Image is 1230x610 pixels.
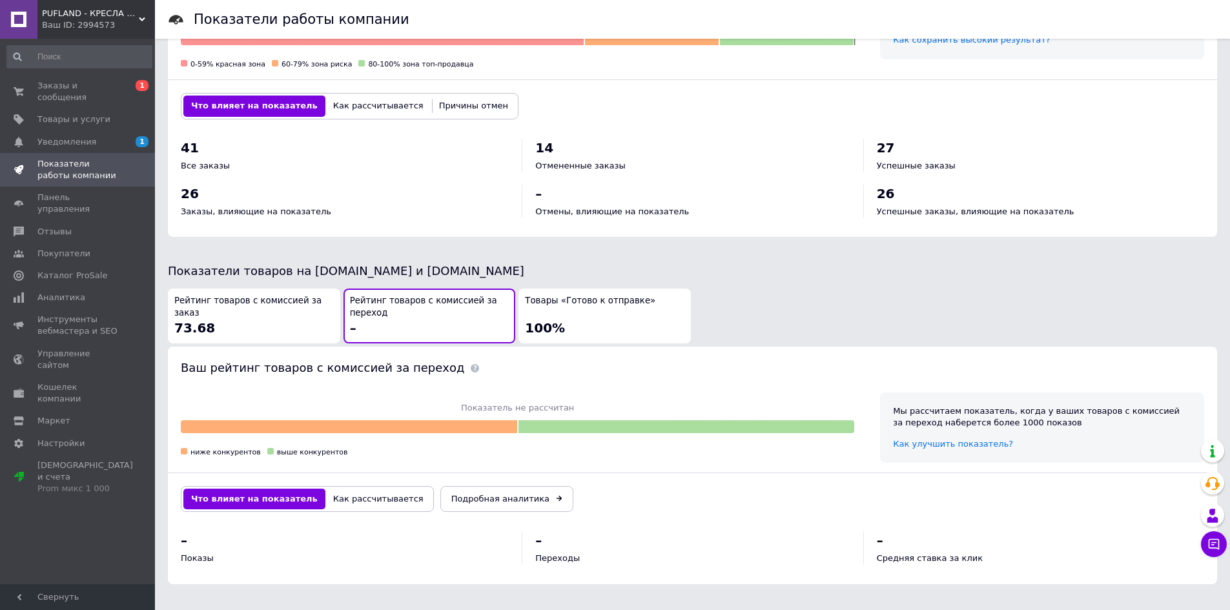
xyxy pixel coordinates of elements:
[431,96,516,116] button: Причины отмен
[168,264,524,278] span: Показатели товаров на [DOMAIN_NAME] и [DOMAIN_NAME]
[1201,531,1227,557] button: Чат с покупателем
[37,114,110,125] span: Товары и услуги
[535,140,553,156] span: 14
[368,60,473,68] span: 80-100% зона топ-продавца
[190,448,261,456] span: ниже конкурентов
[37,80,119,103] span: Заказы и сообщения
[877,161,956,170] span: Успешные заказы
[181,553,214,563] span: Показы
[174,320,215,336] span: 73.68
[181,207,331,216] span: Заказы, влияющие на показатель
[194,12,409,27] h1: Показатели работы компании
[181,402,854,414] span: Показатель не рассчитан
[190,60,265,68] span: 0-59% красная зона
[37,381,119,405] span: Кошелек компании
[893,405,1191,429] div: Мы рассчитаем показатель, когда у ваших товаров с комиссией за переход наберется более 1000 показов
[136,80,149,91] span: 1
[37,158,119,181] span: Показатели работы компании
[181,361,464,374] span: Ваш рейтинг товаров с комиссией за переход
[525,320,565,336] span: 100%
[37,415,70,427] span: Маркет
[525,295,655,307] span: Товары «Готово к отправке»
[37,460,133,495] span: [DEMOGRAPHIC_DATA] и счета
[877,186,895,201] span: 26
[350,320,356,336] span: –
[893,439,1013,449] a: Как улучшить показатель?
[343,289,516,343] button: Рейтинг товаров с комиссией за переход–
[877,533,883,548] span: –
[37,136,96,148] span: Уведомления
[37,270,107,281] span: Каталог ProSale
[37,248,90,259] span: Покупатели
[440,486,573,512] a: Подробная аналитика
[37,226,72,238] span: Отзывы
[183,489,325,509] button: Что влияет на показатель
[877,553,983,563] span: Средняя ставка за клик
[37,314,119,337] span: Инструменты вебмастера и SEO
[518,289,691,343] button: Товары «Готово к отправке»100%
[37,348,119,371] span: Управление сайтом
[282,60,352,68] span: 60-79% зона риска
[181,140,199,156] span: 41
[42,19,155,31] div: Ваш ID: 2994573
[535,207,689,216] span: Отмены, влияющие на показатель
[37,438,85,449] span: Настройки
[535,553,580,563] span: Переходы
[37,192,119,215] span: Панель управления
[174,295,334,319] span: Рейтинг товаров с комиссией за заказ
[535,533,542,548] span: –
[277,448,348,456] span: выше конкурентов
[535,186,542,201] span: –
[181,161,230,170] span: Все заказы
[183,96,325,116] button: Что влияет на показатель
[181,533,187,548] span: –
[893,35,1050,45] a: Как сохранить высокий результат?
[877,207,1074,216] span: Успешные заказы, влияющие на показатель
[136,136,149,147] span: 1
[6,45,152,68] input: Поиск
[325,96,431,116] button: Как рассчитывается
[168,289,340,343] button: Рейтинг товаров с комиссией за заказ73.68
[42,8,139,19] span: PUFLAND - КРЕСЛА МЕШКИ ОТ ПРОИЗВОДИТЕЛЯ С ГАРАНТИЕЙ
[350,295,509,319] span: Рейтинг товаров с комиссией за переход
[325,489,431,509] button: Как рассчитывается
[181,186,199,201] span: 26
[877,140,895,156] span: 27
[535,161,625,170] span: Отмененные заказы
[37,292,85,303] span: Аналитика
[37,483,133,494] div: Prom микс 1 000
